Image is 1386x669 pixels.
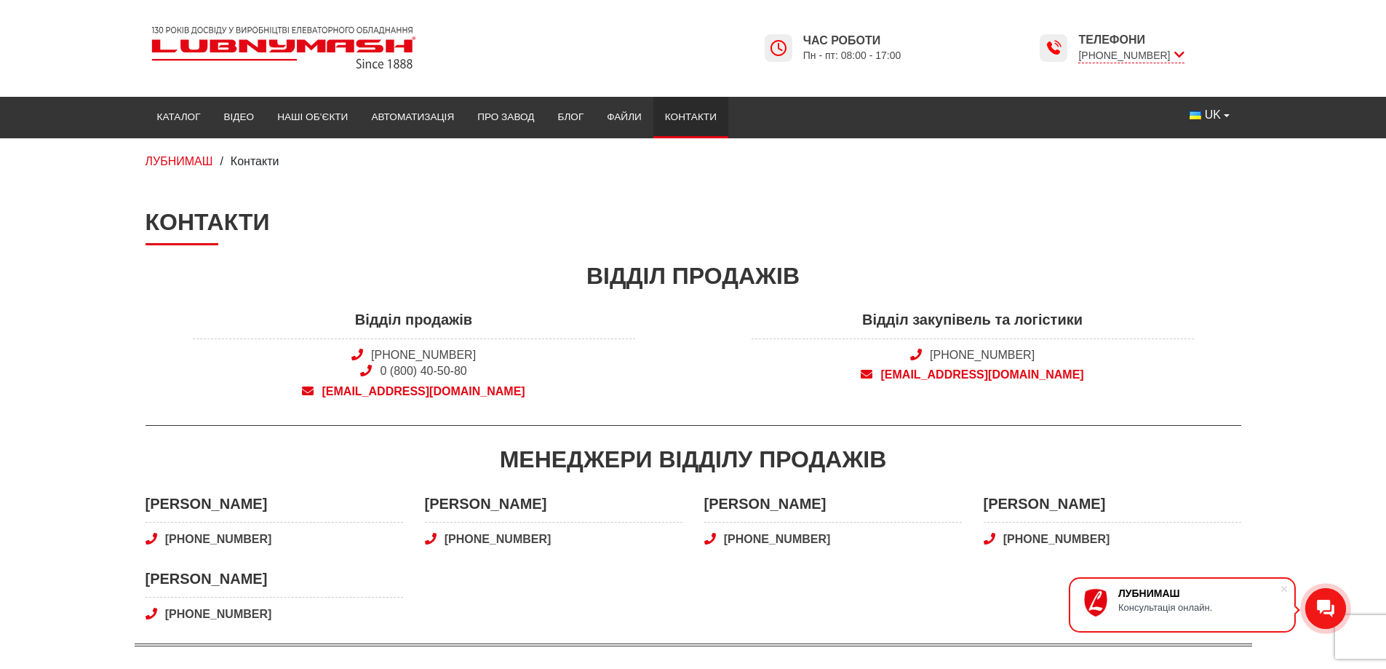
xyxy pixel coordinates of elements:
a: Файли [595,101,653,133]
span: Відділ закупівель та логістики [752,309,1194,339]
a: Контакти [653,101,728,133]
img: Lubnymash time icon [770,39,787,57]
span: [PERSON_NAME] [146,494,403,523]
a: Наші об’єкти [266,101,359,133]
img: Lubnymash time icon [1045,39,1062,57]
span: [PERSON_NAME] [704,494,962,523]
img: Lubnymash [146,20,422,75]
span: [PHONE_NUMBER] [1078,48,1184,63]
a: [PHONE_NUMBER] [984,531,1241,547]
a: Про завод [466,101,546,133]
h1: Контакти [146,208,1241,245]
a: Блог [546,101,595,133]
button: UK [1178,101,1240,129]
a: [PHONE_NUMBER] [704,531,962,547]
div: Консультація онлайн. [1118,602,1280,613]
img: Українська [1190,111,1201,119]
span: [PERSON_NAME] [425,494,682,523]
div: ЛУБНИМАШ [1118,587,1280,599]
a: [EMAIL_ADDRESS][DOMAIN_NAME] [752,367,1194,383]
span: Відділ продажів [193,309,635,339]
a: [PHONE_NUMBER] [146,606,403,622]
span: Телефони [1078,32,1184,48]
a: [PHONE_NUMBER] [930,349,1035,361]
a: Відео [212,101,266,133]
span: Контакти [231,155,279,167]
span: / [220,155,223,167]
span: [PERSON_NAME] [984,494,1241,523]
a: Каталог [146,101,212,133]
span: Час роботи [803,33,901,49]
span: [PERSON_NAME] [146,569,403,598]
span: UK [1205,107,1221,123]
div: Відділ продажів [146,260,1241,293]
div: Менеджери відділу продажів [146,443,1241,476]
a: [PHONE_NUMBER] [425,531,682,547]
a: 0 (800) 40-50-80 [381,365,467,377]
a: [PHONE_NUMBER] [146,531,403,547]
span: Пн - пт: 08:00 - 17:00 [803,49,901,63]
a: Автоматизація [359,101,466,133]
a: [EMAIL_ADDRESS][DOMAIN_NAME] [193,384,635,400]
a: ЛУБНИМАШ [146,155,213,167]
a: [PHONE_NUMBER] [371,349,476,361]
